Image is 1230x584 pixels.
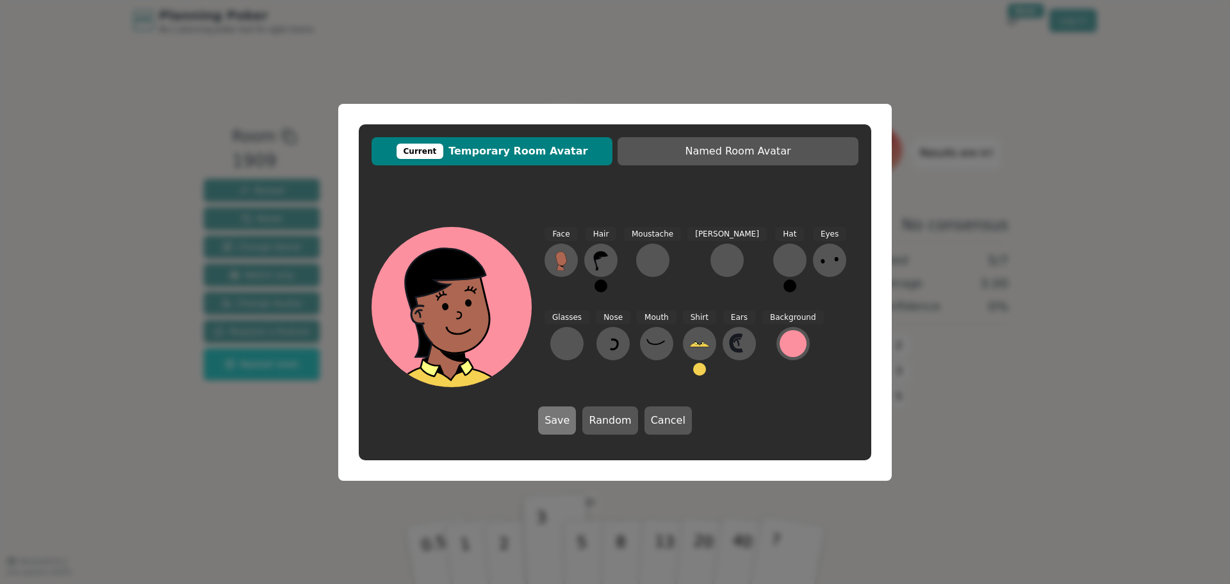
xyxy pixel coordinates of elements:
[538,406,576,435] button: Save
[637,310,676,325] span: Mouth
[624,144,852,159] span: Named Room Avatar
[372,137,612,165] button: CurrentTemporary Room Avatar
[586,227,617,242] span: Hair
[624,227,681,242] span: Moustache
[723,310,755,325] span: Ears
[775,227,804,242] span: Hat
[545,227,577,242] span: Face
[813,227,846,242] span: Eyes
[582,406,637,435] button: Random
[762,310,824,325] span: Background
[618,137,858,165] button: Named Room Avatar
[545,310,589,325] span: Glasses
[596,310,630,325] span: Nose
[644,406,692,435] button: Cancel
[378,144,606,159] span: Temporary Room Avatar
[687,227,767,242] span: [PERSON_NAME]
[397,144,444,159] div: Current
[683,310,716,325] span: Shirt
